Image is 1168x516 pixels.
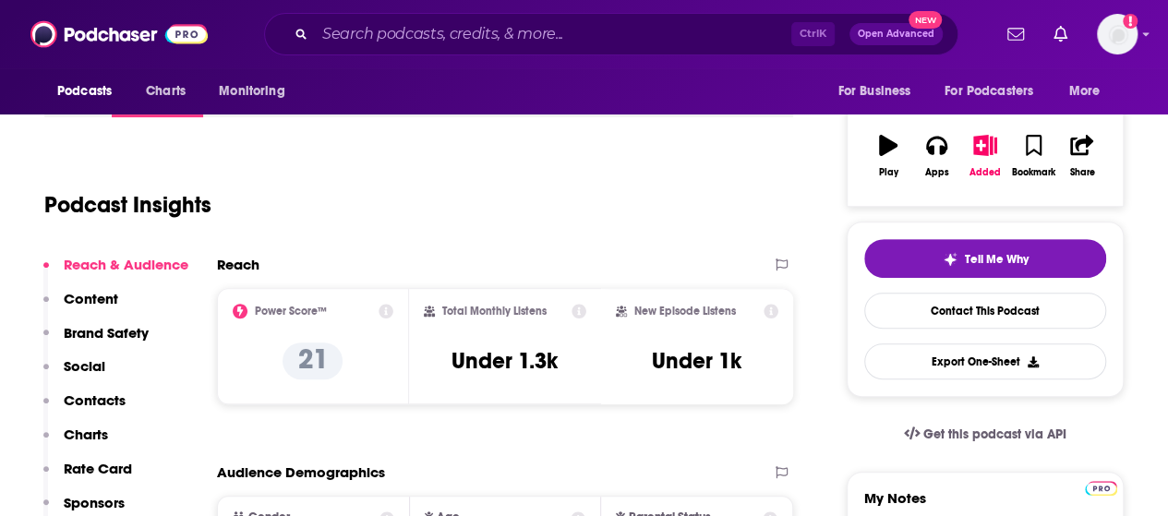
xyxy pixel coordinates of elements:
[858,30,934,39] span: Open Advanced
[44,74,136,109] button: open menu
[943,252,957,267] img: tell me why sparkle
[64,290,118,307] p: Content
[146,78,186,104] span: Charts
[64,256,188,273] p: Reach & Audience
[64,460,132,477] p: Rate Card
[1009,123,1057,189] button: Bookmark
[652,347,741,375] h3: Under 1k
[1012,167,1055,178] div: Bookmark
[965,252,1029,267] span: Tell Me Why
[43,324,149,358] button: Brand Safety
[879,167,898,178] div: Play
[1085,481,1117,496] img: Podchaser Pro
[1046,18,1075,50] a: Show notifications dropdown
[217,463,385,481] h2: Audience Demographics
[933,74,1060,109] button: open menu
[206,74,308,109] button: open menu
[64,391,126,409] p: Contacts
[43,391,126,426] button: Contacts
[43,460,132,494] button: Rate Card
[864,123,912,189] button: Play
[64,494,125,511] p: Sponsors
[264,13,958,55] div: Search podcasts, credits, & more...
[43,357,105,391] button: Social
[864,293,1106,329] a: Contact This Podcast
[64,324,149,342] p: Brand Safety
[43,426,108,460] button: Charts
[442,305,547,318] h2: Total Monthly Listens
[825,74,933,109] button: open menu
[849,23,943,45] button: Open AdvancedNew
[961,123,1009,189] button: Added
[315,19,791,49] input: Search podcasts, credits, & more...
[452,347,558,375] h3: Under 1.3k
[1123,14,1138,29] svg: Add a profile image
[923,426,1066,442] span: Get this podcast via API
[837,78,910,104] span: For Business
[134,74,197,109] a: Charts
[1097,14,1138,54] span: Logged in as sally.brown
[889,412,1081,457] a: Get this podcast via API
[1085,478,1117,496] a: Pro website
[864,343,1106,379] button: Export One-Sheet
[1056,74,1124,109] button: open menu
[255,305,327,318] h2: Power Score™
[912,123,960,189] button: Apps
[969,167,1001,178] div: Added
[43,290,118,324] button: Content
[1069,78,1101,104] span: More
[30,17,208,52] img: Podchaser - Follow, Share and Rate Podcasts
[1097,14,1138,54] img: User Profile
[64,357,105,375] p: Social
[909,11,942,29] span: New
[64,426,108,443] p: Charts
[283,342,343,379] p: 21
[945,78,1033,104] span: For Podcasters
[1000,18,1031,50] a: Show notifications dropdown
[791,22,835,46] span: Ctrl K
[1058,123,1106,189] button: Share
[634,305,736,318] h2: New Episode Listens
[1097,14,1138,54] button: Show profile menu
[1069,167,1094,178] div: Share
[44,191,211,219] h1: Podcast Insights
[57,78,112,104] span: Podcasts
[217,256,259,273] h2: Reach
[43,256,188,290] button: Reach & Audience
[925,167,949,178] div: Apps
[219,78,284,104] span: Monitoring
[864,239,1106,278] button: tell me why sparkleTell Me Why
